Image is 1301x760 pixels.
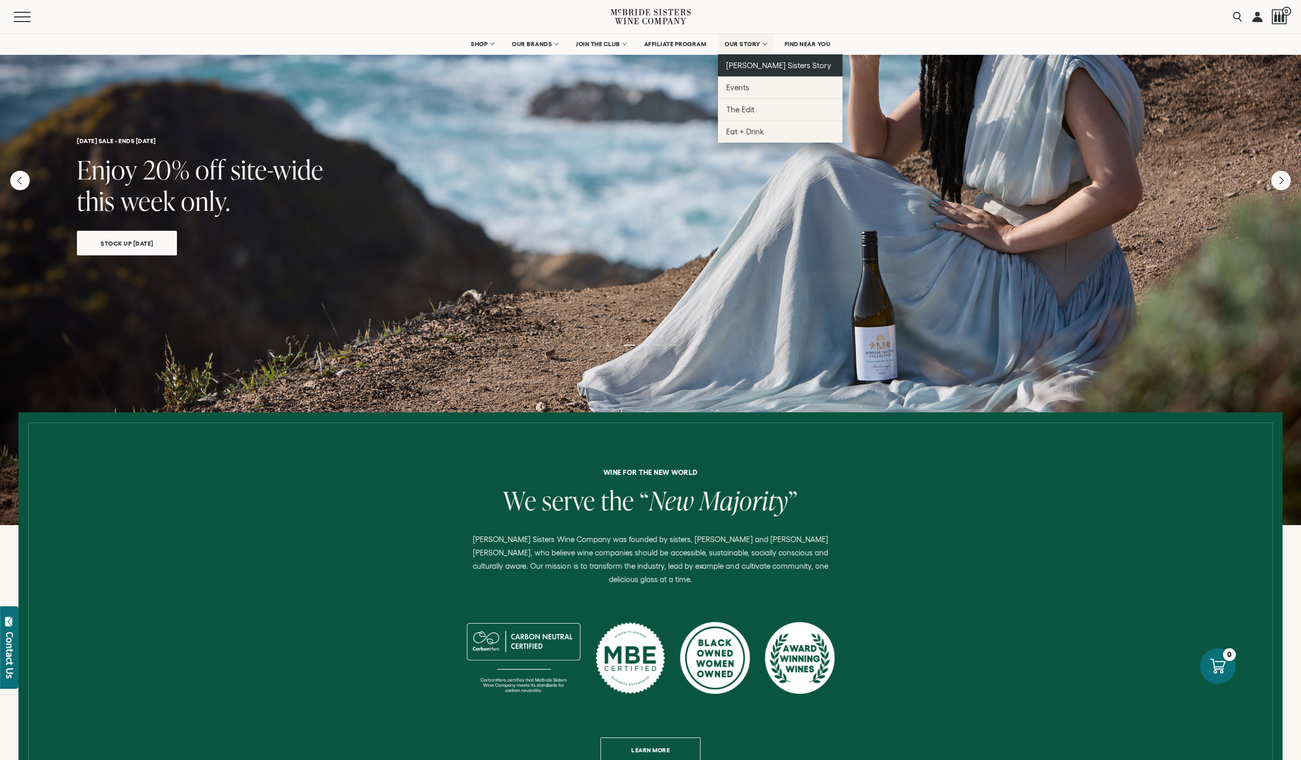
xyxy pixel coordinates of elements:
span: week [121,183,175,218]
li: Page dot 3 [652,345,664,346]
span: the [601,483,634,518]
span: Majority [699,483,788,518]
span: off [195,152,225,187]
span: site-wide [231,152,324,187]
span: 20% [143,152,190,187]
span: FIND NEAR YOU [785,41,831,48]
span: Eat + Drink [726,127,764,136]
a: The Edit [718,98,843,121]
span: this [77,183,115,218]
a: JOIN THE CLUB [569,34,632,54]
a: Events [718,76,843,98]
a: FIND NEAR YOU [778,34,837,54]
h6: [DATE] SALE - ENDS [DATE] [77,137,1224,144]
p: [PERSON_NAME] Sisters Wine Company was founded by sisters, [PERSON_NAME] and [PERSON_NAME] [PERSO... [463,533,838,586]
button: Next [1271,171,1291,190]
a: Stock Up [DATE] [77,231,177,255]
a: [PERSON_NAME] Sisters Story [718,54,843,76]
span: OUR BRANDS [512,41,552,48]
span: 0 [1282,7,1291,16]
h6: Wine for the new world [259,469,1042,476]
span: OUR STORY [725,41,760,48]
div: Contact Us [5,632,15,678]
span: SHOP [471,41,488,48]
span: ” [788,483,797,518]
span: The Edit [726,105,754,114]
span: JOIN THE CLUB [576,41,620,48]
li: Page dot 1 [624,345,635,346]
span: only. [181,183,230,218]
div: 0 [1223,648,1236,661]
a: Eat + Drink [718,121,843,143]
span: Enjoy [77,152,137,187]
span: Stock Up [DATE] [83,237,171,249]
li: Page dot 4 [667,345,678,346]
button: Previous [10,171,30,190]
a: AFFILIATE PROGRAM [637,34,713,54]
a: OUR STORY [718,34,773,54]
span: [PERSON_NAME] Sisters Story [726,61,831,70]
span: Events [726,83,749,92]
span: AFFILIATE PROGRAM [644,41,707,48]
span: “ [640,483,649,518]
span: New [649,483,694,518]
a: OUR BRANDS [505,34,564,54]
li: Page dot 2 [638,345,649,346]
span: Learn more [614,740,687,760]
a: SHOP [464,34,500,54]
button: Mobile Menu Trigger [14,12,51,22]
span: We [503,483,536,518]
span: serve [542,483,595,518]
